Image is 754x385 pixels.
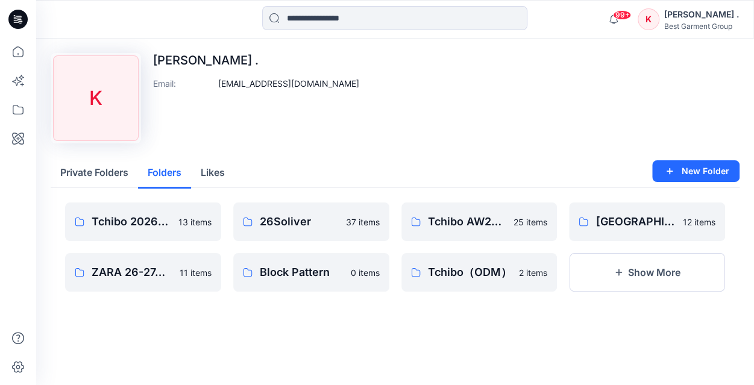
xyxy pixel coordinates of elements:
a: Block Pattern0 items [233,253,389,292]
p: 2 items [519,266,547,279]
p: Tchibo（ODM） [428,264,512,281]
p: Block Pattern [260,264,344,281]
p: [PERSON_NAME] . [153,53,359,67]
div: [PERSON_NAME] . [664,7,739,22]
p: 0 items [351,266,380,279]
p: 37 items [346,216,380,228]
button: New Folder [652,160,740,182]
p: 13 items [178,216,212,228]
div: Best Garment Group [664,22,739,31]
p: ZARA 26-27AW [92,264,172,281]
a: Tchibo（ODM）2 items [401,253,558,292]
p: Email : [153,77,213,90]
button: Show More [569,253,725,292]
p: Tchibo AW26 KIDS [428,213,507,230]
p: 11 items [180,266,212,279]
div: K [53,55,139,141]
a: Tchibo AW26 KIDS25 items [401,202,558,241]
p: [EMAIL_ADDRESS][DOMAIN_NAME] [218,77,359,90]
p: 26Soliver [260,213,339,230]
button: Folders [138,158,191,189]
p: 12 items [683,216,715,228]
span: 99+ [613,10,631,20]
a: 26Soliver37 items [233,202,389,241]
button: Private Folders [51,158,138,189]
p: 25 items [514,216,547,228]
a: ZARA 26-27AW11 items [65,253,221,292]
a: [GEOGRAPHIC_DATA]12 items [569,202,725,241]
div: K [638,8,659,30]
p: Tchibo 2026/27 A/W [DEMOGRAPHIC_DATA]-WEAR [92,213,171,230]
p: [GEOGRAPHIC_DATA] [595,213,676,230]
a: Tchibo 2026/27 A/W [DEMOGRAPHIC_DATA]-WEAR13 items [65,202,221,241]
button: Likes [191,158,234,189]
